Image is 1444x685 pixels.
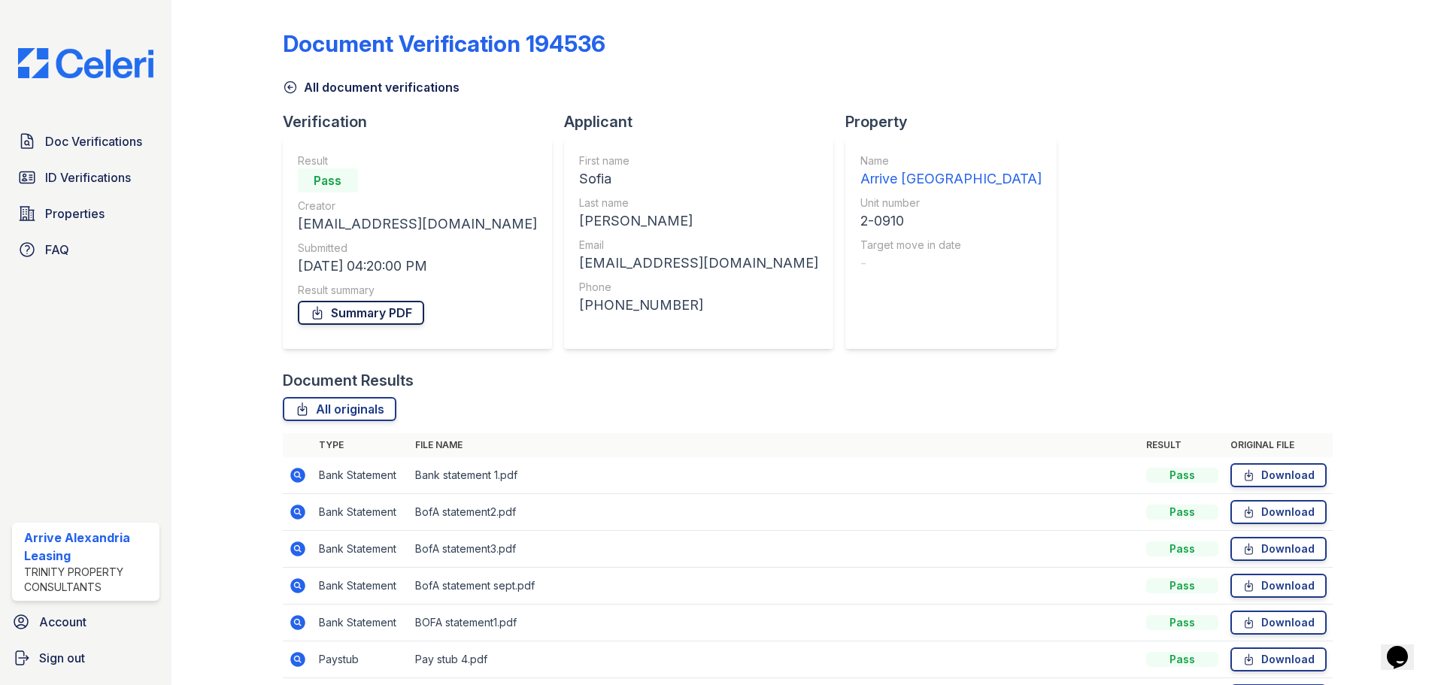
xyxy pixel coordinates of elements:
[579,195,818,211] div: Last name
[45,241,69,259] span: FAQ
[1381,625,1429,670] iframe: chat widget
[6,607,165,637] a: Account
[39,613,86,631] span: Account
[12,162,159,192] a: ID Verifications
[313,568,409,605] td: Bank Statement
[313,531,409,568] td: Bank Statement
[1146,468,1218,483] div: Pass
[1146,652,1218,667] div: Pass
[12,126,159,156] a: Doc Verifications
[1146,578,1218,593] div: Pass
[860,195,1042,211] div: Unit number
[1230,463,1327,487] a: Download
[298,168,358,192] div: Pass
[12,235,159,265] a: FAQ
[579,238,818,253] div: Email
[579,280,818,295] div: Phone
[283,397,396,421] a: All originals
[1230,574,1327,598] a: Download
[409,494,1140,531] td: BofA statement2.pdf
[579,211,818,232] div: [PERSON_NAME]
[283,111,564,132] div: Verification
[45,205,105,223] span: Properties
[579,295,818,316] div: [PHONE_NUMBER]
[12,199,159,229] a: Properties
[1146,541,1218,556] div: Pass
[1230,537,1327,561] a: Download
[409,605,1140,641] td: BOFA statement1.pdf
[409,531,1140,568] td: BofA statement3.pdf
[1230,500,1327,524] a: Download
[579,253,818,274] div: [EMAIL_ADDRESS][DOMAIN_NAME]
[313,494,409,531] td: Bank Statement
[1230,611,1327,635] a: Download
[313,433,409,457] th: Type
[860,153,1042,189] a: Name Arrive [GEOGRAPHIC_DATA]
[6,643,165,673] a: Sign out
[283,370,414,391] div: Document Results
[313,605,409,641] td: Bank Statement
[45,168,131,186] span: ID Verifications
[298,256,537,277] div: [DATE] 04:20:00 PM
[1140,433,1224,457] th: Result
[579,153,818,168] div: First name
[860,238,1042,253] div: Target move in date
[860,153,1042,168] div: Name
[24,565,153,595] div: Trinity Property Consultants
[298,153,537,168] div: Result
[298,301,424,325] a: Summary PDF
[1146,615,1218,630] div: Pass
[860,211,1042,232] div: 2-0910
[24,529,153,565] div: Arrive Alexandria Leasing
[860,168,1042,189] div: Arrive [GEOGRAPHIC_DATA]
[39,649,85,667] span: Sign out
[860,253,1042,274] div: -
[564,111,845,132] div: Applicant
[298,283,537,298] div: Result summary
[409,568,1140,605] td: BofA statement sept.pdf
[845,111,1069,132] div: Property
[283,30,605,57] div: Document Verification 194536
[409,641,1140,678] td: Pay stub 4.pdf
[313,457,409,494] td: Bank Statement
[1146,505,1218,520] div: Pass
[409,433,1140,457] th: File name
[409,457,1140,494] td: Bank statement 1.pdf
[298,199,537,214] div: Creator
[298,241,537,256] div: Submitted
[313,641,409,678] td: Paystub
[298,214,537,235] div: [EMAIL_ADDRESS][DOMAIN_NAME]
[1224,433,1333,457] th: Original file
[283,78,460,96] a: All document verifications
[579,168,818,189] div: Sofia
[1230,647,1327,671] a: Download
[6,48,165,78] img: CE_Logo_Blue-a8612792a0a2168367f1c8372b55b34899dd931a85d93a1a3d3e32e68fde9ad4.png
[45,132,142,150] span: Doc Verifications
